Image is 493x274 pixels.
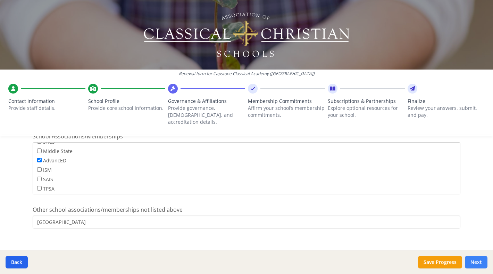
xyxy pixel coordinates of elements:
[6,256,28,268] button: Back
[37,186,42,191] input: TPSA
[37,185,55,192] label: TPSA
[88,105,165,112] p: Provide core school information.
[37,167,42,172] input: ISM
[88,98,165,105] span: School Profile
[37,177,42,181] input: SAIS
[37,175,53,183] label: SAIS
[8,105,85,112] p: Provide staff details.
[248,98,325,105] span: Membership Commitments
[37,147,73,155] label: Middle State
[168,105,245,126] p: Provide governance, [DEMOGRAPHIC_DATA], and accreditation details.
[248,105,325,119] p: Affirm your school’s membership commitments.
[8,98,85,105] span: Contact Information
[143,10,351,59] img: Logo
[465,256,487,268] button: Next
[408,105,485,119] p: Review your answers, submit, and pay.
[37,166,52,174] label: ISM
[418,256,462,268] button: Save Progress
[408,98,485,105] span: Finalize
[328,98,405,105] span: Subscriptions & Partnerships
[37,158,42,162] input: AdvancED
[168,98,245,105] span: Governance & Affiliations
[328,105,405,119] p: Explore optional resources for your school.
[37,148,42,153] input: Middle State
[37,156,66,164] label: AdvancED
[33,206,183,213] span: Other school associations/memberships not listed above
